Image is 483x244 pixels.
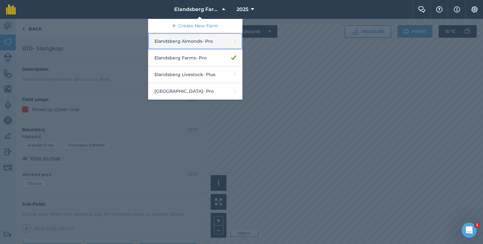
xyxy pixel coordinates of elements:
[436,6,443,13] img: A question mark icon
[454,6,460,13] img: svg+xml;base64,PHN2ZyB4bWxucz0iaHR0cDovL3d3dy53My5vcmcvMjAwMC9zdmciIHdpZHRoPSIxNyIgaGVpZ2h0PSIxNy...
[148,19,242,33] a: Create New Farm
[475,223,480,228] span: 1
[148,83,242,100] a: [GEOGRAPHIC_DATA]- Pro
[174,6,219,13] span: Elandsberg Farms
[462,223,477,238] iframe: Intercom live chat
[418,6,425,13] img: Two speech bubbles overlapping with the left bubble in the forefront
[148,66,242,83] a: Elandsberg Livestock- Plus
[148,33,242,50] a: Elandsberg Almonds- Pro
[6,4,16,14] img: fieldmargin Logo
[236,6,248,13] span: 2025
[471,6,478,13] img: A cog icon
[148,50,242,66] a: Elandsberg Farms- Pro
